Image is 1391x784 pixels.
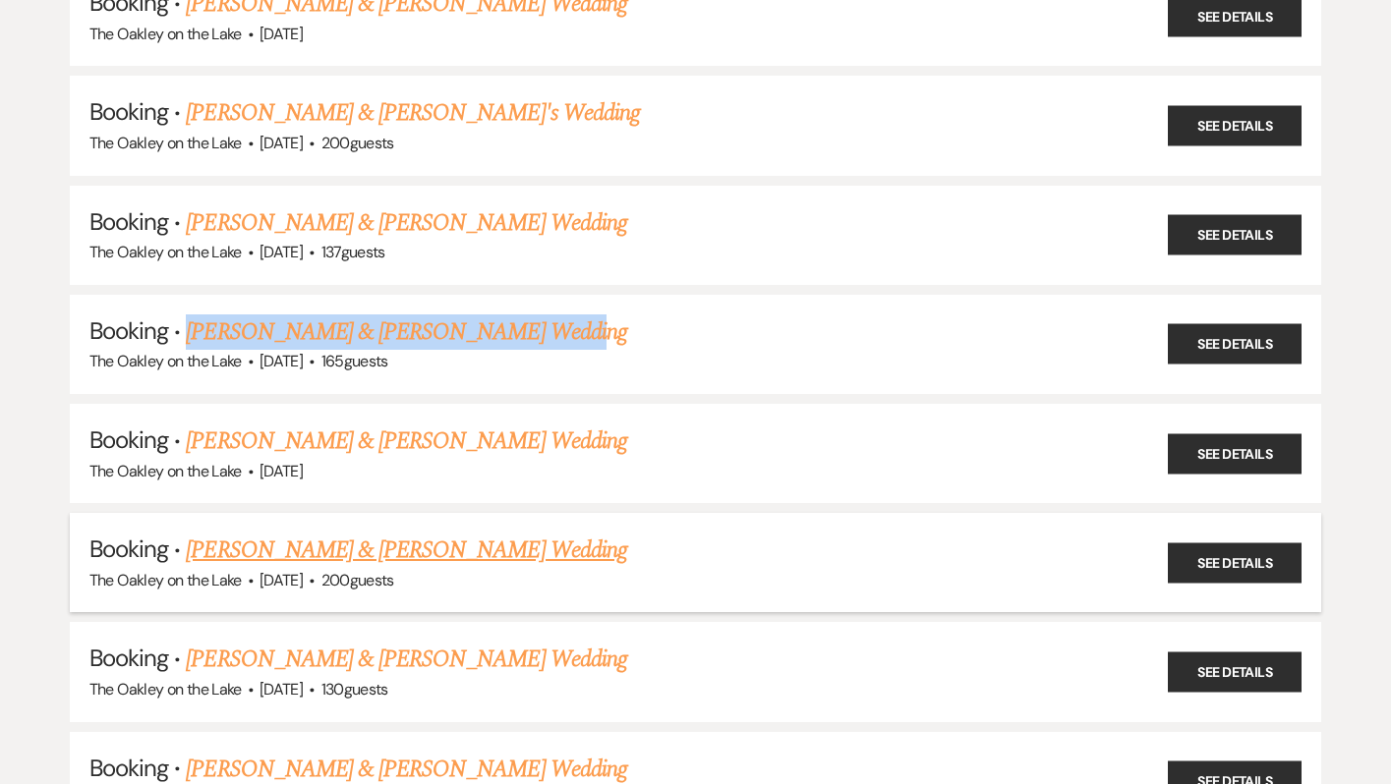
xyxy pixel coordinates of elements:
[1168,651,1302,692] a: See Details
[260,24,303,44] span: [DATE]
[186,314,626,350] a: [PERSON_NAME] & [PERSON_NAME] Wedding
[321,242,385,262] span: 137 guests
[186,423,626,459] a: [PERSON_NAME] & [PERSON_NAME] Wedding
[89,461,242,481] span: The Oakley on the Lake
[186,205,626,241] a: [PERSON_NAME] & [PERSON_NAME] Wedding
[260,570,303,590] span: [DATE]
[89,133,242,153] span: The Oakley on the Lake
[260,679,303,700] span: [DATE]
[89,753,168,783] span: Booking
[321,679,388,700] span: 130 guests
[260,461,303,481] span: [DATE]
[89,206,168,237] span: Booking
[89,242,242,262] span: The Oakley on the Lake
[89,96,168,127] span: Booking
[89,533,168,564] span: Booking
[89,24,242,44] span: The Oakley on the Lake
[321,570,394,590] span: 200 guests
[186,532,626,568] a: [PERSON_NAME] & [PERSON_NAME] Wedding
[321,133,394,153] span: 200 guests
[260,351,303,371] span: [DATE]
[1168,542,1302,583] a: See Details
[1168,106,1302,146] a: See Details
[1168,215,1302,255] a: See Details
[186,642,626,677] a: [PERSON_NAME] & [PERSON_NAME] Wedding
[321,351,388,371] span: 165 guests
[89,315,168,346] span: Booking
[1168,324,1302,364] a: See Details
[260,242,303,262] span: [DATE]
[186,95,640,131] a: [PERSON_NAME] & [PERSON_NAME]'s Wedding
[260,133,303,153] span: [DATE]
[89,679,242,700] span: The Oakley on the Lake
[89,424,168,455] span: Booking
[89,643,168,673] span: Booking
[1168,433,1302,474] a: See Details
[89,351,242,371] span: The Oakley on the Lake
[89,570,242,590] span: The Oakley on the Lake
